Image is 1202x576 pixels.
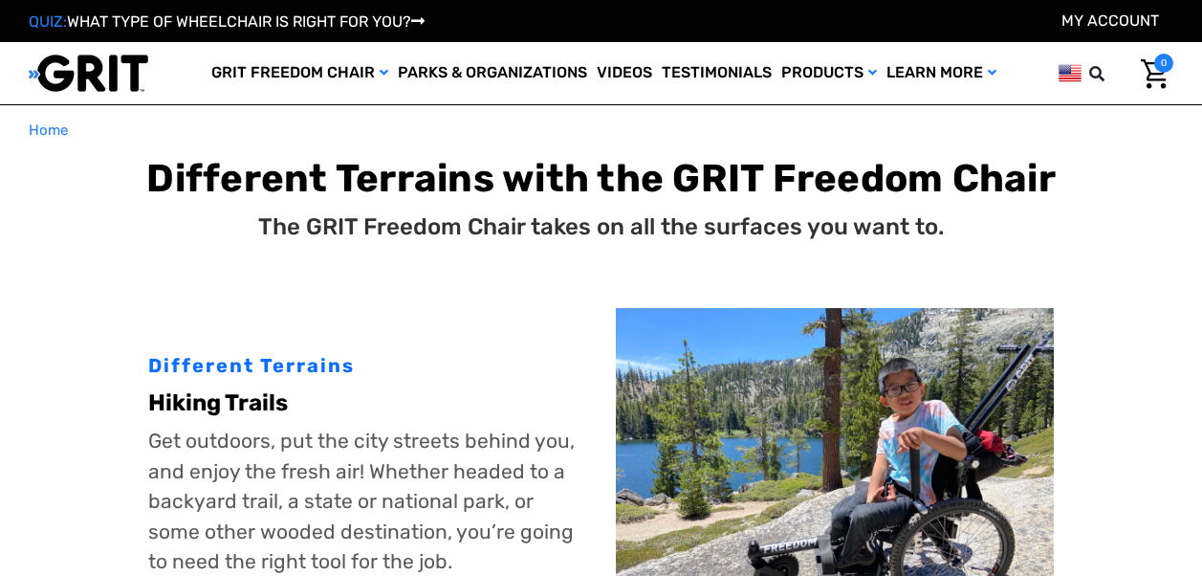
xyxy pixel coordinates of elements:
[393,42,592,104] a: Parks & Organizations
[657,42,776,104] a: Testimonials
[776,42,882,104] a: Products
[207,42,393,104] a: GRIT Freedom Chair
[258,210,944,244] p: The GRIT Freedom Chair takes on all the surfaces you want to.
[148,389,288,416] b: Hiking Trails
[592,42,657,104] a: Videos
[148,351,587,380] div: Different Terrains
[1126,54,1173,94] a: Cart with 0 items
[1141,59,1169,89] img: Cart
[29,122,68,139] span: Home
[29,12,425,31] a: QUIZ:WHAT TYPE OF WHEELCHAIR IS RIGHT FOR YOU?
[29,120,68,142] a: Home
[1061,11,1159,30] a: Account
[29,120,1173,142] nav: Breadcrumb
[29,12,67,31] span: QUIZ:
[882,42,1001,104] a: Learn More
[1059,61,1082,85] img: us.png
[1098,54,1126,94] input: Search
[146,156,1056,201] b: Different Terrains with the GRIT Freedom Chair
[1154,54,1173,73] span: 0
[29,54,148,93] img: GRIT All-Terrain Wheelchair and Mobility Equipment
